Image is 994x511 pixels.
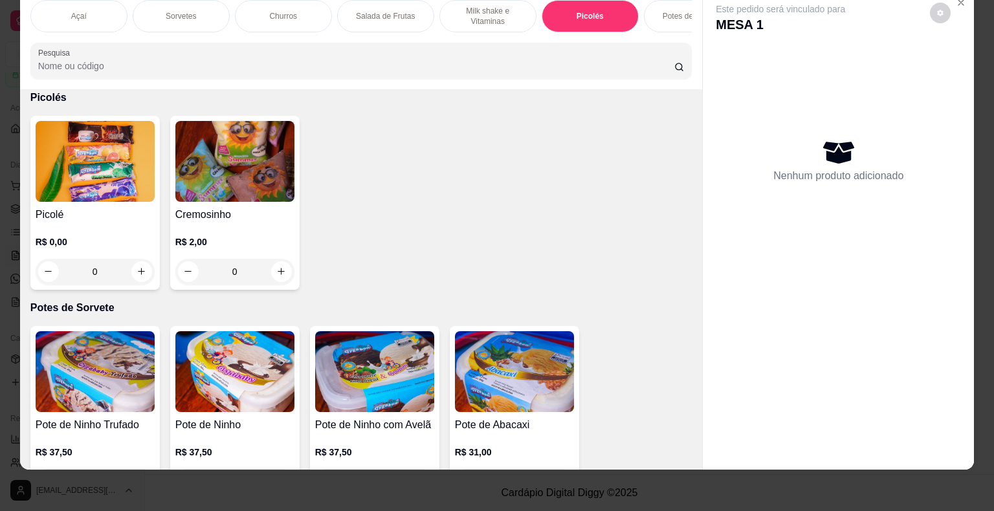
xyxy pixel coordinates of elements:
[30,300,692,316] p: Potes de Sorvete
[36,235,155,248] p: R$ 0,00
[315,446,434,459] p: R$ 37,50
[271,261,292,282] button: increase-product-quantity
[269,11,297,21] p: Churros
[166,11,196,21] p: Sorvetes
[175,417,294,433] h4: Pote de Ninho
[315,417,434,433] h4: Pote de Ninho com Avelã
[455,331,574,412] img: product-image
[577,11,604,21] p: Picolés
[716,16,845,34] p: MESA 1
[356,11,415,21] p: Salada de Frutas
[36,121,155,202] img: product-image
[773,168,903,184] p: Nenhum produto adicionado
[178,261,199,282] button: decrease-product-quantity
[36,207,155,223] h4: Picolé
[71,11,87,21] p: Açaí
[36,446,155,459] p: R$ 37,50
[38,47,74,58] label: Pesquisa
[450,6,525,27] p: Milk shake e Vitaminas
[175,207,294,223] h4: Cremosinho
[30,90,692,105] p: Picolés
[175,235,294,248] p: R$ 2,00
[930,3,951,23] button: decrease-product-quantity
[36,331,155,412] img: product-image
[663,11,722,21] p: Potes de Sorvete
[455,417,574,433] h4: Pote de Abacaxi
[175,121,294,202] img: product-image
[36,417,155,433] h4: Pote de Ninho Trufado
[716,3,845,16] p: Este pedido será vinculado para
[315,331,434,412] img: product-image
[455,446,574,459] p: R$ 31,00
[175,446,294,459] p: R$ 37,50
[175,331,294,412] img: product-image
[38,60,674,72] input: Pesquisa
